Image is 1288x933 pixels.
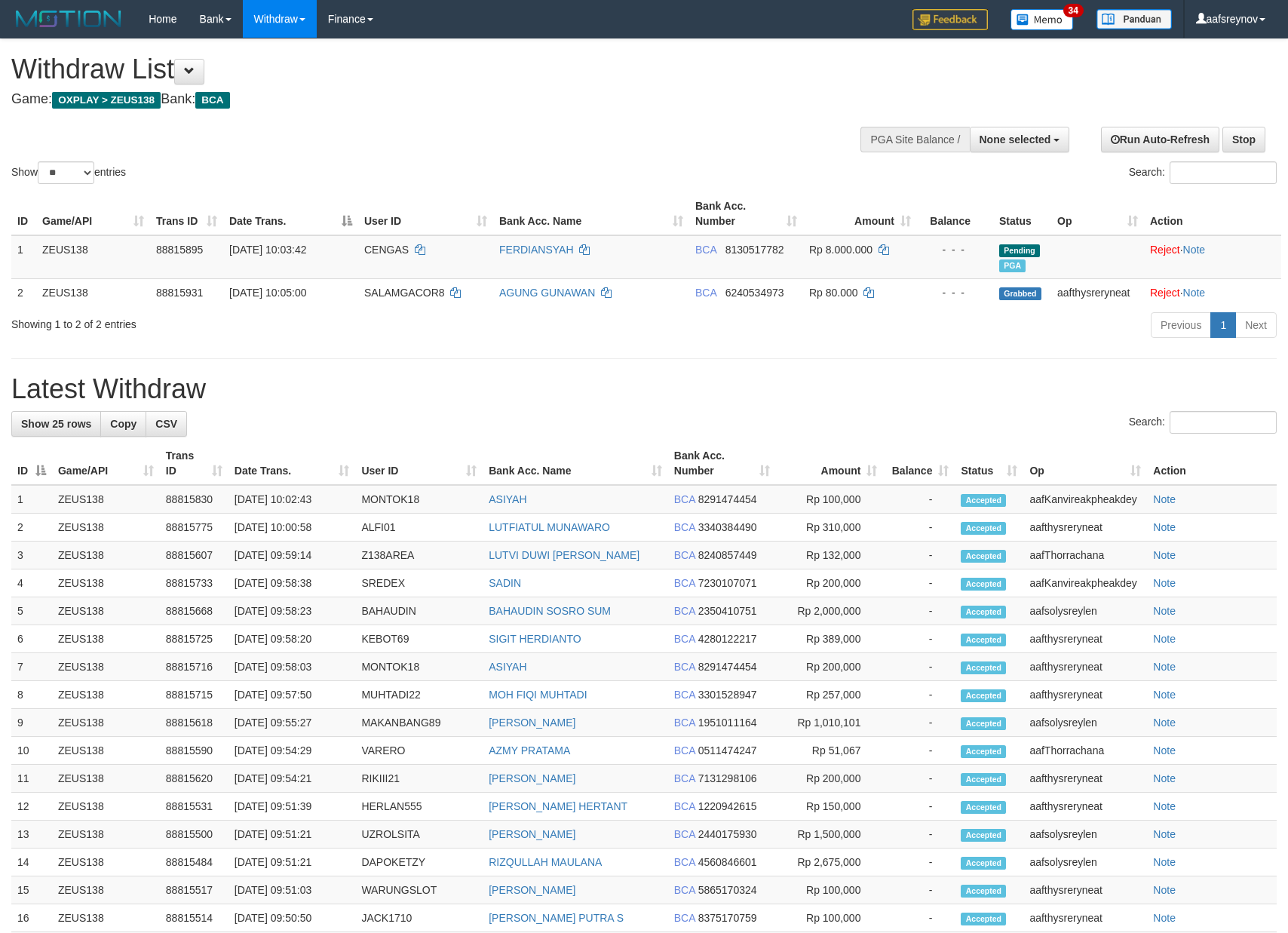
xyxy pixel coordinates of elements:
[110,418,136,430] span: Copy
[11,311,526,332] div: Showing 1 to 2 of 2 entries
[1151,312,1211,338] a: Previous
[52,681,160,709] td: ZEUS138
[1023,597,1147,625] td: aafsolysreylen
[489,521,610,533] a: LUTFIATUL MUNAWARO
[228,681,356,709] td: [DATE] 09:57:50
[725,244,784,256] span: Copy 8130517782 to clipboard
[776,849,884,876] td: Rp 2,675,000
[160,709,228,737] td: 88815618
[776,569,884,597] td: Rp 200,000
[1183,287,1206,299] a: Note
[1101,127,1219,152] a: Run Auto-Refresh
[1153,549,1176,561] a: Note
[674,577,695,589] span: BCA
[160,569,228,597] td: 88815733
[695,287,716,299] span: BCA
[698,689,757,701] span: Copy 3301528947 to clipboard
[1153,493,1176,505] a: Note
[11,793,52,821] td: 12
[489,633,581,645] a: SIGIT HERDIANTO
[228,485,356,514] td: [DATE] 10:02:43
[1153,521,1176,533] a: Note
[160,765,228,793] td: 88815620
[698,884,757,896] span: Copy 5865170324 to clipboard
[1023,625,1147,653] td: aafthysreryneat
[1170,411,1277,434] input: Search:
[961,494,1006,507] span: Accepted
[11,485,52,514] td: 1
[923,242,987,257] div: - - -
[52,821,160,849] td: ZEUS138
[11,235,36,279] td: 1
[698,605,757,617] span: Copy 2350410751 to clipboard
[776,625,884,653] td: Rp 389,000
[1153,689,1176,701] a: Note
[1153,633,1176,645] a: Note
[52,904,160,932] td: ZEUS138
[355,876,483,904] td: WARUNGSLOT
[674,661,695,673] span: BCA
[11,374,1277,404] h1: Latest Withdraw
[160,597,228,625] td: 88815668
[160,876,228,904] td: 88815517
[1023,904,1147,932] td: aafthysreryneat
[961,745,1006,758] span: Accepted
[11,161,126,184] label: Show entries
[38,161,94,184] select: Showentries
[52,442,160,485] th: Game/API: activate to sort column ascending
[955,442,1023,485] th: Status: activate to sort column ascending
[52,514,160,542] td: ZEUS138
[11,653,52,681] td: 7
[228,821,356,849] td: [DATE] 09:51:21
[1096,9,1172,29] img: panduan.png
[489,828,575,840] a: [PERSON_NAME]
[1170,161,1277,184] input: Search:
[961,689,1006,702] span: Accepted
[229,287,306,299] span: [DATE] 10:05:00
[1129,161,1277,184] label: Search:
[1129,411,1277,434] label: Search:
[36,192,150,235] th: Game/API: activate to sort column ascending
[961,661,1006,674] span: Accepted
[355,793,483,821] td: HERLAN555
[223,192,358,235] th: Date Trans.: activate to sort column descending
[1010,9,1074,30] img: Button%20Memo.svg
[355,485,483,514] td: MONTOK18
[776,737,884,765] td: Rp 51,067
[36,235,150,279] td: ZEUS138
[52,709,160,737] td: ZEUS138
[674,689,695,701] span: BCA
[160,485,228,514] td: 88815830
[961,717,1006,730] span: Accepted
[961,829,1006,842] span: Accepted
[674,521,695,533] span: BCA
[11,54,844,84] h1: Withdraw List
[228,625,356,653] td: [DATE] 09:58:20
[674,828,695,840] span: BCA
[695,244,716,256] span: BCA
[776,821,884,849] td: Rp 1,500,000
[1235,312,1277,338] a: Next
[1153,828,1176,840] a: Note
[776,904,884,932] td: Rp 100,000
[355,849,483,876] td: DAPOKETZY
[725,287,784,299] span: Copy 6240534973 to clipboard
[11,514,52,542] td: 2
[674,493,695,505] span: BCA
[156,287,203,299] span: 88815931
[52,653,160,681] td: ZEUS138
[160,542,228,569] td: 88815607
[698,828,757,840] span: Copy 2440175930 to clipboard
[803,192,917,235] th: Amount: activate to sort column ascending
[11,92,844,107] h4: Game: Bank:
[11,821,52,849] td: 13
[674,772,695,784] span: BCA
[961,773,1006,786] span: Accepted
[1144,278,1281,306] td: ·
[883,681,955,709] td: -
[489,661,526,673] a: ASIYAH
[52,849,160,876] td: ZEUS138
[160,625,228,653] td: 88815725
[228,653,356,681] td: [DATE] 09:58:03
[809,244,872,256] span: Rp 8.000.000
